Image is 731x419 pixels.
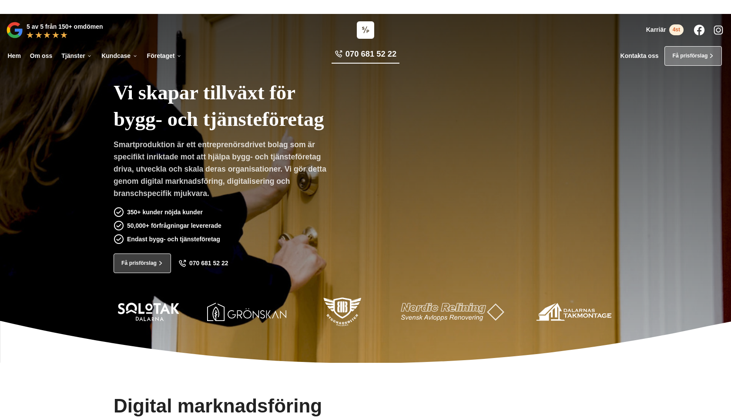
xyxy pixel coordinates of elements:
[145,46,183,66] a: Företaget
[178,260,228,267] a: 070 681 52 22
[100,46,139,66] a: Kundcase
[114,70,400,139] h1: Vi skapar tillväxt för bygg- och tjänsteföretag
[27,22,103,31] p: 5 av 5 från 150+ omdömen
[127,234,220,244] p: Endast bygg- och tjänsteföretag
[114,139,333,203] p: Smartproduktion är ett entreprenörsdrivet bolag som är specifikt inriktade mot att hjälpa bygg- o...
[345,48,396,60] span: 070 681 52 22
[391,3,463,10] a: Läs pressmeddelandet här!
[127,221,221,230] p: 50,000+ förfrågningar levererade
[646,26,666,34] span: Karriär
[189,260,228,267] span: 070 681 52 22
[121,259,157,267] span: Få prisförslag
[127,207,203,217] p: 350+ kunder nöjda kunder
[28,46,54,66] a: Om oss
[672,52,708,60] span: Få prisförslag
[646,24,684,35] a: Karriär 4st
[60,46,94,66] a: Tjänster
[620,52,659,60] a: Kontakta oss
[114,253,171,273] a: Få prisförslag
[332,48,399,64] a: 070 681 52 22
[3,3,728,11] p: Vi vann Årets Unga Företagare i Dalarna 2024 –
[664,46,722,66] a: Få prisförslag
[669,24,684,35] span: 4st
[6,46,22,66] a: Hem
